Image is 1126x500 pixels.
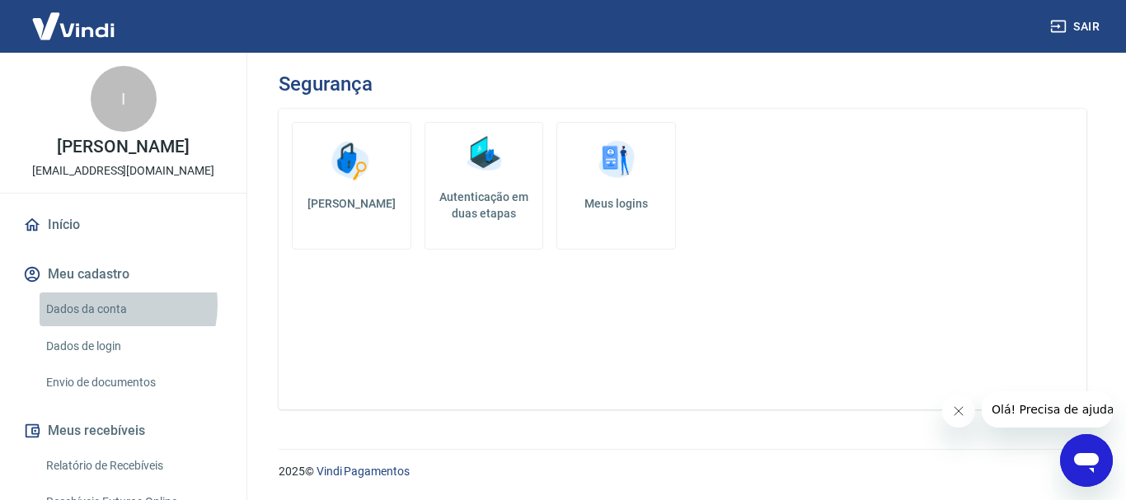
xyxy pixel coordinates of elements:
[425,122,544,250] a: Autenticação em duas etapas
[570,195,662,212] h5: Meus logins
[40,329,227,363] a: Dados de login
[20,1,127,51] img: Vindi
[982,391,1113,428] iframe: Mensagem da empresa
[20,207,227,243] a: Início
[432,189,537,222] h5: Autenticação em duas etapas
[40,366,227,400] a: Envio de documentos
[40,449,227,483] a: Relatório de Recebíveis
[279,463,1086,480] p: 2025 ©
[57,138,189,156] p: [PERSON_NAME]
[317,465,410,478] a: Vindi Pagamentos
[556,122,676,250] a: Meus logins
[292,122,411,250] a: [PERSON_NAME]
[459,129,509,179] img: Autenticação em duas etapas
[10,12,138,25] span: Olá! Precisa de ajuda?
[40,292,227,326] a: Dados da conta
[32,162,214,180] p: [EMAIL_ADDRESS][DOMAIN_NAME]
[279,72,372,96] h3: Segurança
[20,413,227,449] button: Meus recebíveis
[326,136,376,185] img: Alterar senha
[20,256,227,292] button: Meu cadastro
[942,395,975,428] iframe: Fechar mensagem
[1047,12,1106,42] button: Sair
[306,195,397,212] h5: [PERSON_NAME]
[1060,434,1113,487] iframe: Botão para abrir a janela de mensagens
[592,136,641,185] img: Meus logins
[91,66,157,132] div: I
